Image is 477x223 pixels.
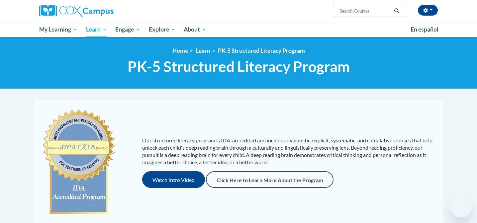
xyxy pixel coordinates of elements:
a: Click Here to Learn More About the Program [206,171,334,188]
a: Explore [144,22,180,37]
span: About [184,26,206,34]
a: Learn [82,22,111,37]
span: PK-5 Structured Literacy Program [128,58,350,75]
img: c477cda6-e343-453b-bfce-d6f9e9818e1c.png [41,106,117,219]
img: Cox Campus [39,5,114,17]
div: Main menu [29,22,448,37]
a: En español [406,23,443,37]
a: PK-5 Structured Literacy Program [218,47,305,54]
a: Engage [111,22,144,37]
button: Search [392,7,402,15]
span: Explore [149,26,175,34]
button: Watch Intro Video [142,171,205,188]
input: Search Courses [339,7,392,15]
a: Cox Campus [39,5,165,17]
span: Engage [115,26,140,34]
i:  [394,9,400,14]
p: Our structured literacy program is IDA-accredited and includes diagnostic, explicit, systematic, ... [142,137,436,166]
a: About [180,22,211,37]
a: Learn [196,47,210,54]
span: En español [411,26,438,33]
button: Account Settings [418,5,438,16]
iframe: Button to launch messaging window [450,196,472,218]
span: Learn [86,26,107,34]
a: Home [172,47,188,54]
a: My Learning [35,22,82,37]
span: My Learning [39,26,77,34]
